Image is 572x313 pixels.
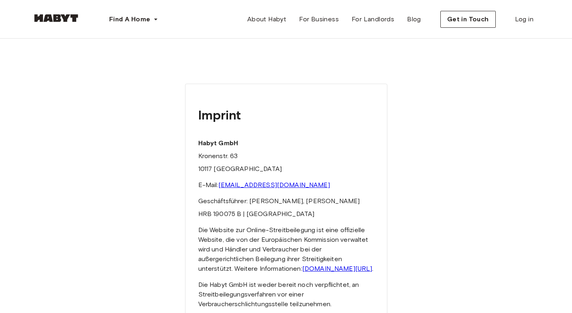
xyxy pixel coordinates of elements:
a: Blog [401,11,427,27]
p: 10117 [GEOGRAPHIC_DATA] [198,164,374,174]
a: For Landlords [345,11,401,27]
p: Die Website zur Online-Streitbeilegung ist eine offizielle Website, die von der Europäischen Komm... [198,225,374,274]
span: Get in Touch [447,14,489,24]
a: Log in [509,11,540,27]
span: For Business [299,14,339,24]
span: Blog [407,14,421,24]
p: E-Mail: [198,180,374,190]
a: For Business [293,11,345,27]
strong: Habyt GmbH [198,139,238,147]
span: Log in [515,14,533,24]
p: Geschäftsführer: [PERSON_NAME], [PERSON_NAME] [198,196,374,206]
span: Find A Home [109,14,150,24]
span: About Habyt [247,14,286,24]
a: [EMAIL_ADDRESS][DOMAIN_NAME] [218,181,330,189]
p: Kronenstr. 63 [198,151,374,161]
strong: Imprint [198,107,241,123]
span: For Landlords [352,14,394,24]
button: Find A Home [103,11,165,27]
a: About Habyt [241,11,293,27]
p: Die Habyt GmbH ist weder bereit noch verpflichtet, an Streitbeilegungsverfahren vor einer Verbrau... [198,280,374,309]
img: Habyt [32,14,80,22]
a: [DOMAIN_NAME][URL] [302,265,373,272]
button: Get in Touch [440,11,496,28]
p: HRB 190075 B | [GEOGRAPHIC_DATA] [198,209,374,219]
